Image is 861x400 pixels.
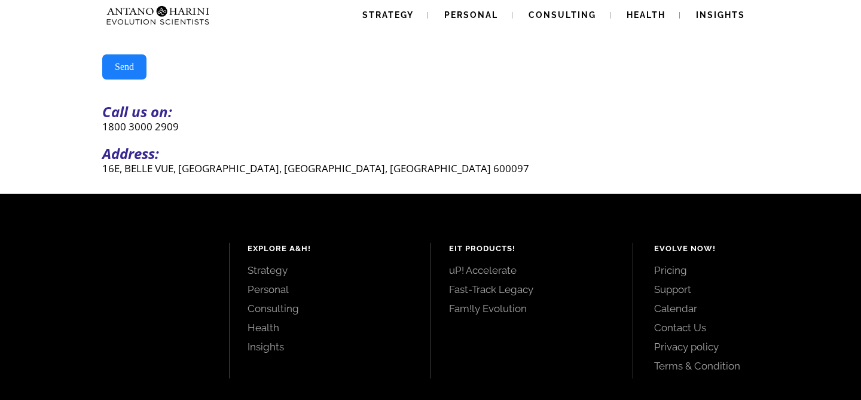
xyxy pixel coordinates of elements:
a: Support [654,283,835,296]
a: Pricing [654,264,835,277]
p: 16E, BELLE VUE, [GEOGRAPHIC_DATA], [GEOGRAPHIC_DATA], [GEOGRAPHIC_DATA] 600097 [102,161,759,175]
strong: Call us on: [102,102,172,121]
a: Personal [248,283,413,296]
button: Send [102,54,146,80]
strong: Address: [102,143,159,163]
a: Fam!ly Evolution [449,302,615,315]
h4: Evolve Now! [654,243,835,255]
span: Insights [696,10,745,20]
a: uP! Accelerate [449,264,615,277]
h4: Explore A&H! [248,243,413,255]
a: Calendar [654,302,835,315]
a: Insights [248,340,413,353]
a: Privacy policy [654,340,835,353]
a: Fast-Track Legacy [449,283,615,296]
span: Strategy [362,10,414,20]
a: Consulting [248,302,413,315]
a: Strategy [248,264,413,277]
a: Contact Us [654,321,835,334]
span: Health [627,10,665,20]
span: Consulting [529,10,596,20]
h4: EIT Products! [449,243,615,255]
a: Terms & Condition [654,359,835,372]
a: Health [248,321,413,334]
p: 1800 3000 2909 [102,120,759,133]
span: Personal [444,10,498,20]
